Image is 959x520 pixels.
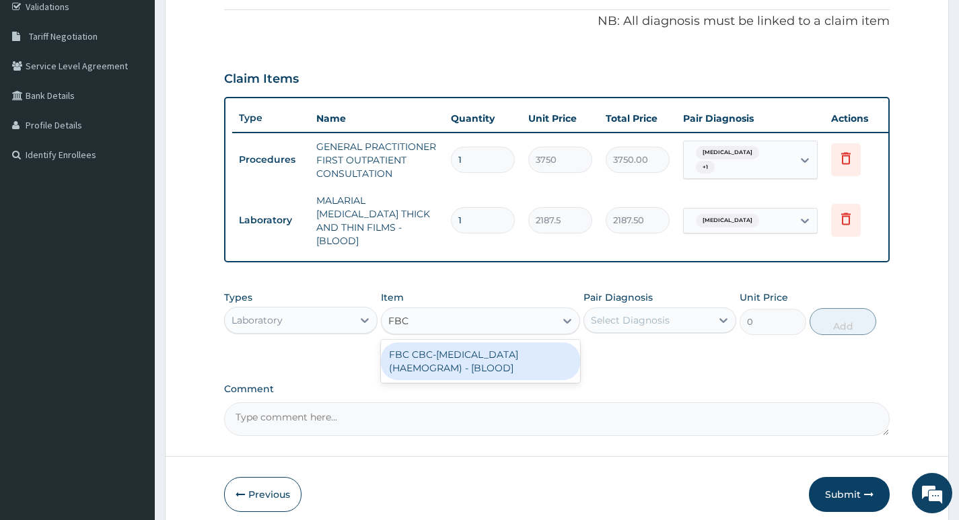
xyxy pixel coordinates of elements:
button: Previous [224,477,301,512]
td: Laboratory [232,208,310,233]
th: Type [232,106,310,131]
div: Chat with us now [70,75,226,93]
th: Pair Diagnosis [676,105,824,132]
div: Laboratory [232,313,283,327]
span: We're online! [78,170,186,305]
span: + 1 [696,161,715,174]
div: Minimize live chat window [221,7,253,39]
td: Procedures [232,147,310,172]
th: Name [310,105,444,132]
div: FBC CBC-[MEDICAL_DATA] (HAEMOGRAM) - [BLOOD] [381,342,581,380]
span: Tariff Negotiation [29,30,98,42]
div: Select Diagnosis [591,313,670,327]
th: Unit Price [522,105,599,132]
h3: Claim Items [224,72,299,87]
label: Pair Diagnosis [583,291,653,304]
td: MALARIAL [MEDICAL_DATA] THICK AND THIN FILMS - [BLOOD] [310,187,444,254]
span: [MEDICAL_DATA] [696,146,759,159]
label: Comment [224,383,890,395]
td: GENERAL PRACTITIONER FIRST OUTPATIENT CONSULTATION [310,133,444,187]
img: d_794563401_company_1708531726252_794563401 [25,67,55,101]
textarea: Type your message and hit 'Enter' [7,367,256,414]
button: Submit [809,477,890,512]
label: Unit Price [740,291,788,304]
p: NB: All diagnosis must be linked to a claim item [224,13,890,30]
span: [MEDICAL_DATA] [696,214,759,227]
label: Types [224,292,252,303]
button: Add [810,308,876,335]
label: Item [381,291,404,304]
th: Total Price [599,105,676,132]
th: Quantity [444,105,522,132]
th: Actions [824,105,892,132]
